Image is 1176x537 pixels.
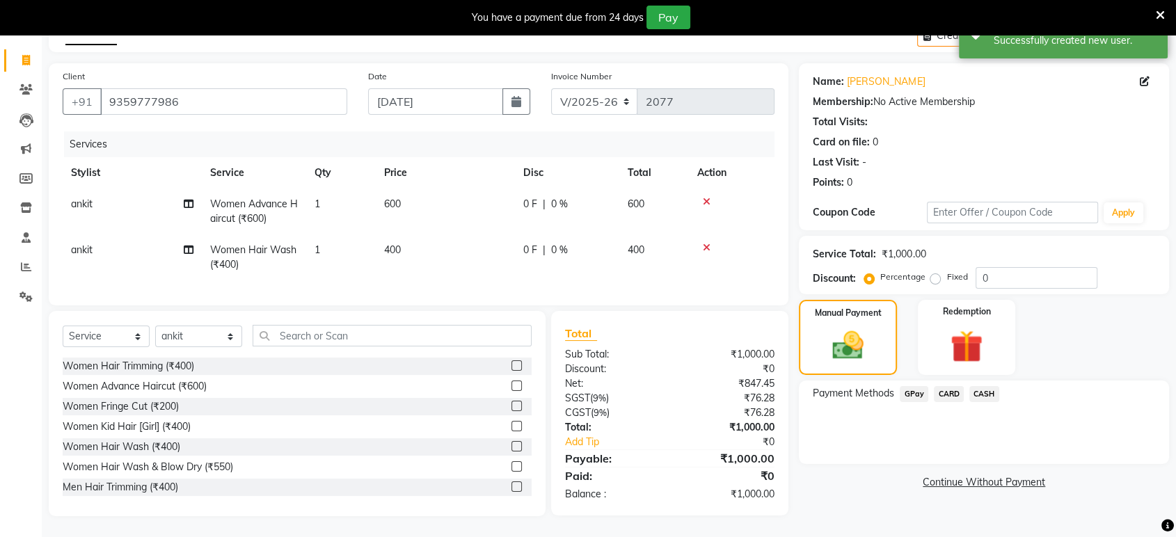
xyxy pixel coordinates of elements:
[63,440,180,454] div: Women Hair Wash (₹400)
[523,243,537,257] span: 0 F
[551,70,612,83] label: Invoice Number
[927,202,1098,223] input: Enter Offer / Coupon Code
[555,391,670,406] div: ( )
[64,131,785,157] div: Services
[942,305,990,318] label: Redemption
[63,419,191,434] div: Women Kid Hair [Girl] (₹400)
[1104,202,1143,223] button: Apply
[565,392,590,404] span: SGST
[63,480,178,495] div: Men Hair Trimming (₹400)
[565,326,597,341] span: Total
[813,247,876,262] div: Service Total:
[813,175,844,190] div: Points:
[315,243,320,256] span: 1
[555,450,670,467] div: Payable:
[594,407,607,418] span: 9%
[823,328,873,363] img: _cash.svg
[847,74,925,89] a: [PERSON_NAME]
[63,157,202,189] th: Stylist
[813,74,844,89] div: Name:
[670,347,786,362] div: ₹1,000.00
[555,406,670,420] div: ( )
[813,386,894,401] span: Payment Methods
[555,487,670,502] div: Balance :
[994,33,1157,48] div: Successfully created new user.
[813,271,856,286] div: Discount:
[565,406,591,419] span: CGST
[253,325,532,346] input: Search or Scan
[670,406,786,420] div: ₹76.28
[63,460,233,474] div: Women Hair Wash & Blow Dry (₹550)
[934,386,964,402] span: CARD
[670,467,786,484] div: ₹0
[689,435,785,449] div: ₹0
[813,115,868,129] div: Total Visits:
[63,399,179,414] div: Women Fringe Cut (₹200)
[555,420,670,435] div: Total:
[900,386,928,402] span: GPay
[384,198,401,210] span: 600
[969,386,999,402] span: CASH
[210,243,296,271] span: Women Hair Wash (₹400)
[551,197,568,211] span: 0 %
[555,435,689,449] a: Add Tip
[384,243,401,256] span: 400
[555,376,670,391] div: Net:
[813,205,927,220] div: Coupon Code
[523,197,537,211] span: 0 F
[628,243,644,256] span: 400
[63,70,85,83] label: Client
[543,243,546,257] span: |
[202,157,306,189] th: Service
[71,243,93,256] span: ankit
[628,198,644,210] span: 600
[306,157,376,189] th: Qty
[543,197,546,211] span: |
[63,359,194,374] div: Women Hair Trimming (₹400)
[670,420,786,435] div: ₹1,000.00
[689,157,774,189] th: Action
[368,70,387,83] label: Date
[847,175,852,190] div: 0
[619,157,689,189] th: Total
[670,391,786,406] div: ₹76.28
[880,271,925,283] label: Percentage
[100,88,347,115] input: Search by Name/Mobile/Email/Code
[813,155,859,170] div: Last Visit:
[940,326,992,367] img: _gift.svg
[646,6,690,29] button: Pay
[670,487,786,502] div: ₹1,000.00
[815,307,882,319] label: Manual Payment
[551,243,568,257] span: 0 %
[813,95,1155,109] div: No Active Membership
[555,362,670,376] div: Discount:
[670,450,786,467] div: ₹1,000.00
[63,379,207,394] div: Women Advance Haircut (₹600)
[515,157,619,189] th: Disc
[593,392,606,403] span: 9%
[882,247,925,262] div: ₹1,000.00
[472,10,644,25] div: You have a payment due from 24 days
[813,95,873,109] div: Membership:
[813,135,870,150] div: Card on file:
[555,467,670,484] div: Paid:
[862,155,866,170] div: -
[670,362,786,376] div: ₹0
[670,376,786,391] div: ₹847.45
[917,25,997,47] button: Create New
[315,198,320,210] span: 1
[63,88,102,115] button: +91
[946,271,967,283] label: Fixed
[71,198,93,210] span: ankit
[802,475,1166,490] a: Continue Without Payment
[873,135,878,150] div: 0
[210,198,298,225] span: Women Advance Haircut (₹600)
[376,157,515,189] th: Price
[555,347,670,362] div: Sub Total:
